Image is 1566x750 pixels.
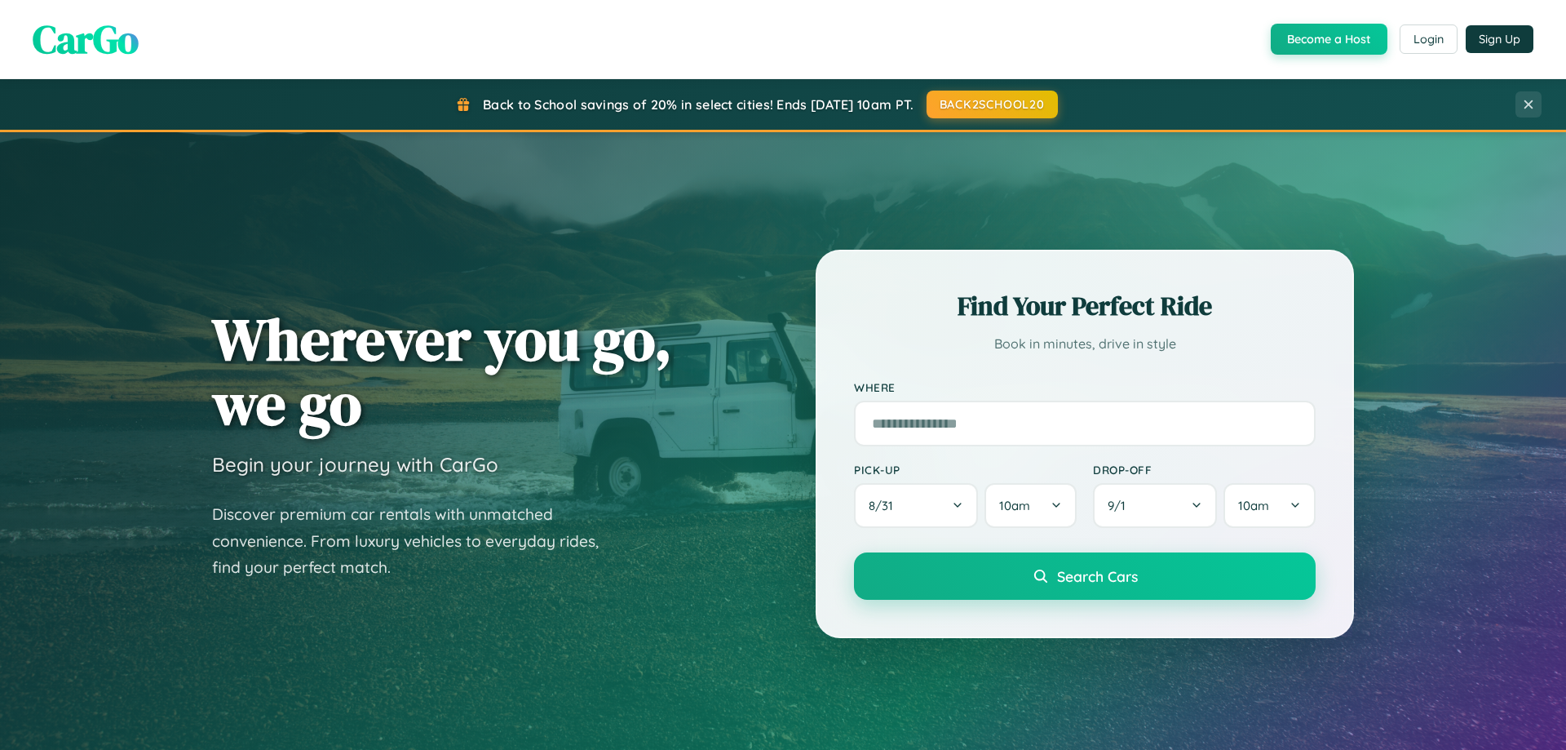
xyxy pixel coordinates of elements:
span: CarGo [33,12,139,66]
button: Sign Up [1466,25,1533,53]
span: Search Cars [1057,567,1138,585]
button: Search Cars [854,553,1316,600]
span: 9 / 1 [1108,498,1134,513]
p: Book in minutes, drive in style [854,332,1316,356]
button: BACK2SCHOOL20 [927,91,1058,118]
h3: Begin your journey with CarGo [212,452,498,477]
label: Pick-up [854,463,1077,477]
label: Drop-off [1093,463,1316,477]
button: 9/1 [1093,483,1217,528]
h2: Find Your Perfect Ride [854,288,1316,324]
label: Where [854,380,1316,394]
span: 10am [999,498,1030,513]
button: 10am [1223,483,1316,528]
h1: Wherever you go, we go [212,307,672,436]
button: Become a Host [1271,24,1387,55]
span: 8 / 31 [869,498,901,513]
span: 10am [1238,498,1269,513]
button: 8/31 [854,483,978,528]
button: Login [1400,24,1458,54]
span: Back to School savings of 20% in select cities! Ends [DATE] 10am PT. [483,96,913,113]
p: Discover premium car rentals with unmatched convenience. From luxury vehicles to everyday rides, ... [212,501,620,581]
button: 10am [984,483,1077,528]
